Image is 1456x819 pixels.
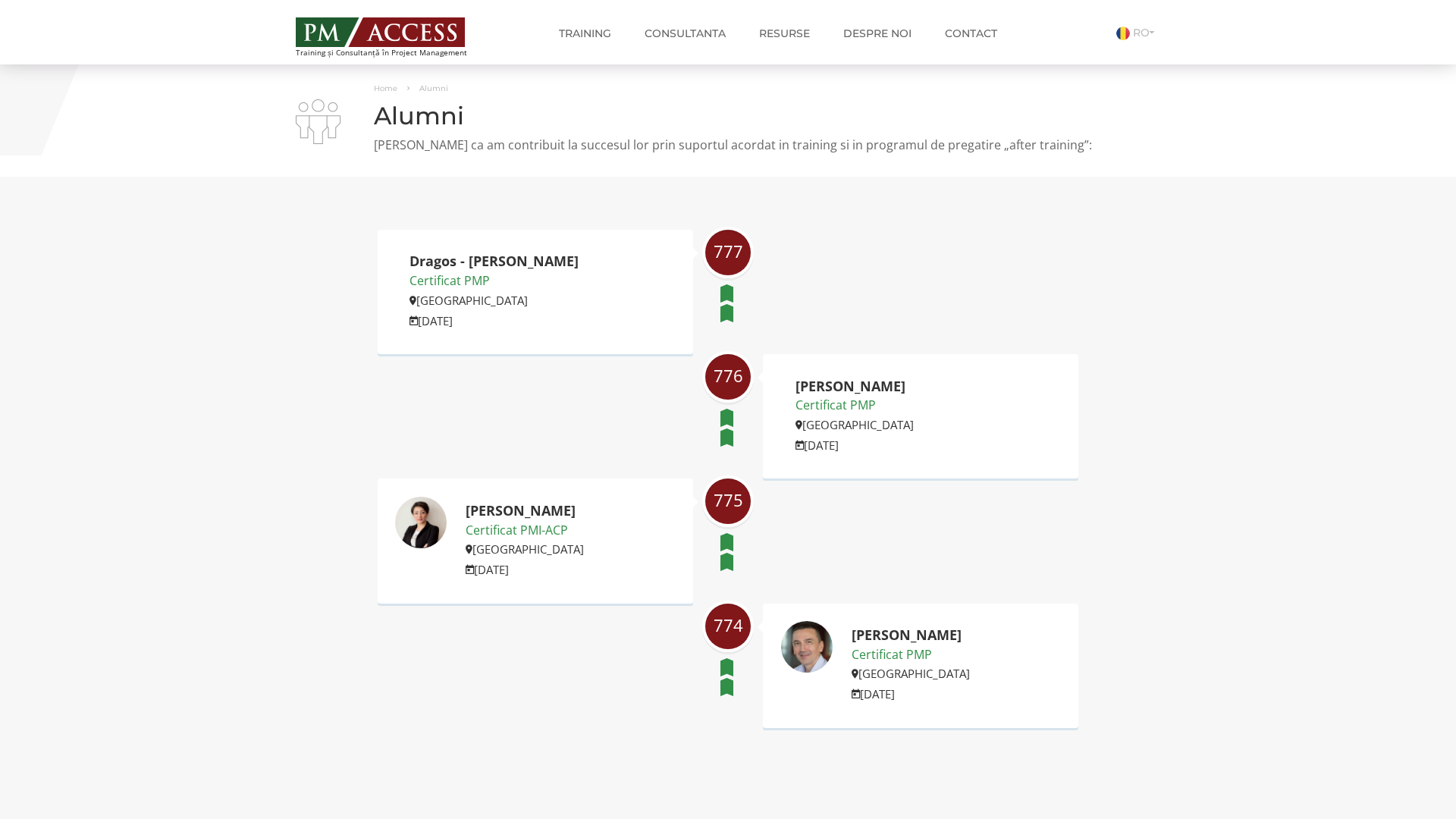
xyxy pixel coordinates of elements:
[466,504,584,519] h2: [PERSON_NAME]
[296,99,340,144] img: i-02.png
[705,616,751,635] span: 774
[1116,26,1160,39] a: RO
[795,379,914,394] h2: [PERSON_NAME]
[852,664,970,682] p: [GEOGRAPHIC_DATA]
[705,242,751,261] span: 777
[748,18,821,49] a: Resurse
[374,83,397,93] a: Home
[633,18,737,49] a: Consultanta
[548,18,623,49] a: Training
[795,436,914,454] p: [DATE]
[394,496,447,549] img: Luiza Popescu
[296,102,1160,129] h1: Alumni
[832,18,923,49] a: Despre noi
[466,540,584,558] p: [GEOGRAPHIC_DATA]
[780,620,833,673] img: Alexandru Grosu
[296,49,495,57] span: Training și Consultanță în Project Management
[409,254,579,269] h2: Dragos - [PERSON_NAME]
[934,18,1009,49] a: Contact
[419,83,448,93] span: Alumni
[852,645,970,665] p: Certificat PMP
[1116,27,1130,40] img: Romana
[795,416,914,434] p: [GEOGRAPHIC_DATA]
[296,17,465,47] img: PM ACCESS - Echipa traineri si consultanti certificati PMP: Narciss Popescu, Mihai Olaru, Monica ...
[466,521,584,541] p: Certificat PMI-ACP
[409,312,579,330] p: [DATE]
[705,491,751,510] span: 775
[409,291,579,309] p: [GEOGRAPHIC_DATA]
[852,685,970,703] p: [DATE]
[296,136,1160,154] p: [PERSON_NAME] ca am contribuit la succesul lor prin suportul acordat in training si in programul ...
[296,13,495,57] a: Training și Consultanță în Project Management
[705,366,751,385] span: 776
[852,628,970,643] h2: [PERSON_NAME]
[466,560,584,579] p: [DATE]
[409,271,579,291] p: Certificat PMP
[795,396,914,416] p: Certificat PMP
